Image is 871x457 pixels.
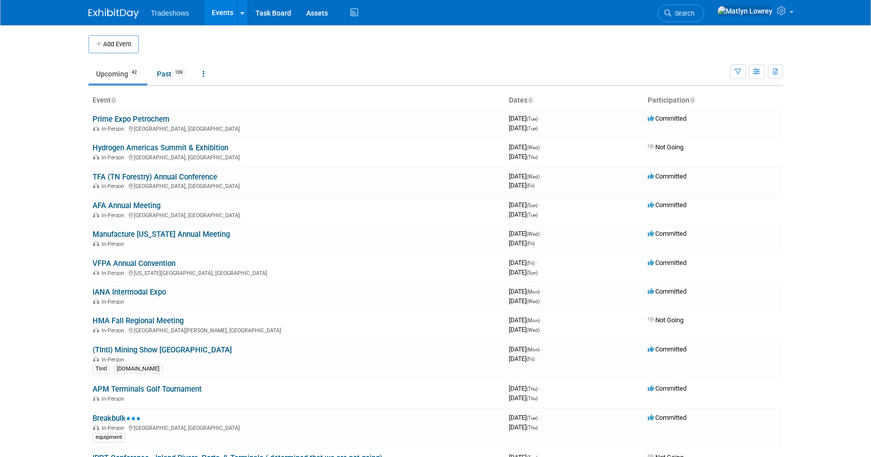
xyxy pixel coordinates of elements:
span: [DATE] [509,288,543,295]
th: Event [89,92,505,109]
span: [DATE] [509,143,543,151]
span: [DATE] [509,201,541,209]
img: In-Person Event [93,154,99,159]
a: Manufacture [US_STATE] Annual Meeting [93,230,230,239]
div: [GEOGRAPHIC_DATA], [GEOGRAPHIC_DATA] [93,423,501,431]
img: In-Person Event [93,270,99,275]
span: [DATE] [509,385,541,392]
span: [DATE] [509,326,540,333]
img: In-Person Event [93,212,99,217]
span: 109 [172,69,186,76]
img: In-Person Event [93,241,99,246]
span: Committed [648,201,686,209]
span: - [536,259,538,266]
span: [DATE] [509,230,543,237]
span: [DATE] [509,172,543,180]
a: Hydrogen Americas Summit & Exhibition [93,143,228,152]
span: [DATE] [509,268,538,276]
span: - [541,143,543,151]
span: [DATE] [509,211,538,218]
a: Prime Expo Petrochem [93,115,169,124]
a: Upcoming42 [89,64,147,83]
span: In-Person [102,126,127,132]
span: Committed [648,385,686,392]
span: (Sun) [527,270,538,276]
span: In-Person [102,327,127,334]
span: Committed [648,115,686,122]
img: ExhibitDay [89,9,139,19]
span: Not Going [648,316,683,324]
span: In-Person [102,270,127,277]
span: [DATE] [509,181,535,189]
span: - [541,172,543,180]
span: [DATE] [509,345,543,353]
a: Sort by Start Date [528,96,533,104]
a: (TIntl) Mining Show [GEOGRAPHIC_DATA] [93,345,232,354]
div: [DOMAIN_NAME] [114,364,162,374]
span: - [541,230,543,237]
span: [DATE] [509,297,540,305]
span: [DATE] [509,124,538,132]
span: Not Going [648,143,683,151]
span: (Fri) [527,356,535,362]
span: (Mon) [527,289,540,295]
div: TIntl [93,364,110,374]
span: (Tue) [527,415,538,421]
div: [GEOGRAPHIC_DATA], [GEOGRAPHIC_DATA] [93,153,501,161]
span: (Thu) [527,386,538,392]
span: (Tue) [527,212,538,218]
th: Participation [644,92,782,109]
span: In-Person [102,154,127,161]
div: [GEOGRAPHIC_DATA], [GEOGRAPHIC_DATA] [93,124,501,132]
span: [DATE] [509,239,535,247]
span: (Sun) [527,203,538,208]
span: Committed [648,288,686,295]
a: IANA Intermodal Expo [93,288,166,297]
span: - [539,201,541,209]
div: [GEOGRAPHIC_DATA], [GEOGRAPHIC_DATA] [93,211,501,219]
div: [GEOGRAPHIC_DATA], [GEOGRAPHIC_DATA] [93,181,501,190]
a: Sort by Participation Type [689,96,694,104]
a: Past109 [149,64,193,83]
span: [DATE] [509,153,538,160]
a: Sort by Event Name [111,96,116,104]
div: [GEOGRAPHIC_DATA][PERSON_NAME], [GEOGRAPHIC_DATA] [93,326,501,334]
span: (Thu) [527,425,538,430]
a: Breakbulk [93,414,141,423]
span: - [539,115,541,122]
span: - [541,316,543,324]
span: (Wed) [527,145,540,150]
a: Search [658,5,704,22]
span: In-Person [102,356,127,363]
span: In-Person [102,241,127,247]
span: [DATE] [509,414,541,421]
span: (Fri) [527,183,535,189]
span: Committed [648,345,686,353]
span: (Thu) [527,396,538,401]
span: [DATE] [509,423,538,431]
img: In-Person Event [93,299,99,304]
img: In-Person Event [93,396,99,401]
span: [DATE] [509,394,538,402]
img: In-Person Event [93,425,99,430]
span: (Thu) [527,154,538,160]
a: APM Terminals Golf Tournament [93,385,202,394]
span: 42 [129,69,140,76]
span: Tradeshows [151,9,189,17]
a: VFPA Annual Convention [93,259,176,268]
span: Committed [648,414,686,421]
span: [DATE] [509,316,543,324]
th: Dates [505,92,644,109]
a: HMA Fall Regional Meeting [93,316,184,325]
a: TFA (TN Forestry) Annual Conference [93,172,217,181]
span: (Tue) [527,116,538,122]
img: In-Person Event [93,183,99,188]
span: Committed [648,172,686,180]
span: (Wed) [527,299,540,304]
span: In-Person [102,396,127,402]
span: - [539,414,541,421]
span: In-Person [102,425,127,431]
span: Committed [648,230,686,237]
span: [DATE] [509,355,535,362]
span: (Fri) [527,260,535,266]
